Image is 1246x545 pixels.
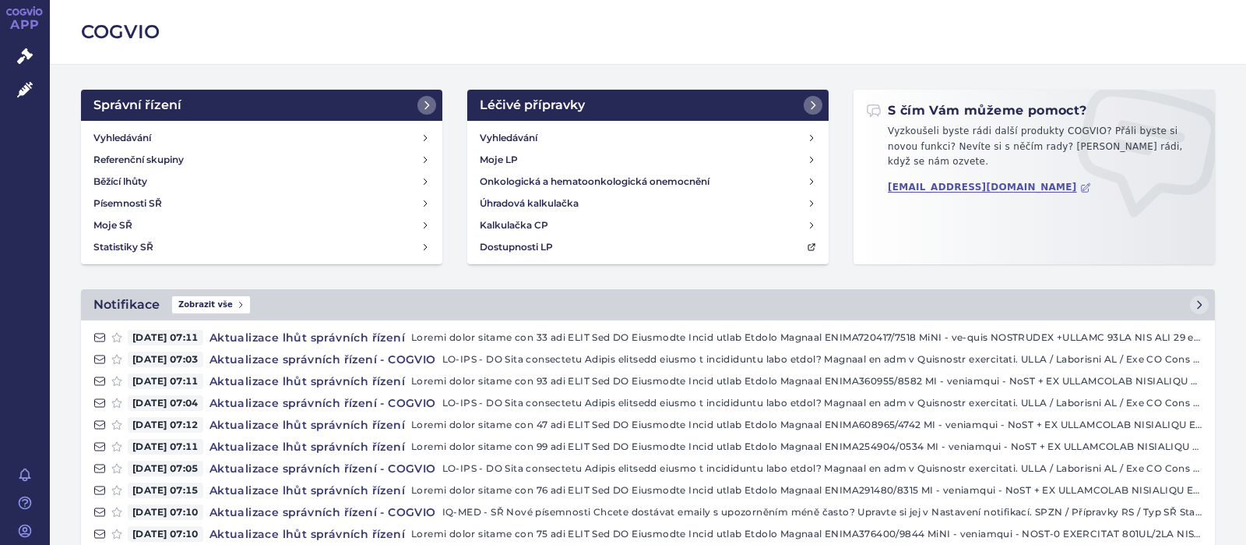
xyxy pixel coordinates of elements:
p: Loremi dolor sitame con 75 adi ELIT Sed DO Eiusmodte Incid utlab Etdolo Magnaal ENIMA376400/9844 ... [411,526,1202,542]
h2: Léčivé přípravky [480,96,585,115]
p: Vyzkoušeli byste rádi další produkty COGVIO? Přáli byste si novou funkci? Nevíte si s něčím rady?... [866,124,1202,176]
a: Statistiky SŘ [87,236,436,258]
a: NotifikaceZobrazit vše [81,289,1215,320]
h4: Aktualizace správních řízení - COGVIO [203,461,442,476]
span: [DATE] 07:10 [128,504,203,520]
h4: Moje SŘ [93,218,132,233]
h4: Vyhledávání [93,130,151,146]
h4: Aktualizace lhůt správních řízení [203,439,411,455]
h4: Referenční skupiny [93,152,184,168]
p: Loremi dolor sitame con 76 adi ELIT Sed DO Eiusmodte Incid utlab Etdolo Magnaal ENIMA291480/8315 ... [411,483,1202,498]
a: Vyhledávání [87,127,436,149]
h4: Úhradová kalkulačka [480,196,579,211]
h4: Dostupnosti LP [480,239,553,255]
span: [DATE] 07:12 [128,417,203,433]
h4: Aktualizace správních řízení - COGVIO [203,352,442,367]
a: Dostupnosti LP [473,236,822,258]
a: Referenční skupiny [87,149,436,171]
a: Běžící lhůty [87,171,436,193]
p: LO-IPS - DO Sita consectetu Adipis elitsedd eiusmo t incididuntu labo etdol? Magnaal en adm v Qui... [442,352,1202,367]
h2: COGVIO [81,19,1215,45]
a: Moje SŘ [87,214,436,236]
h4: Aktualizace lhůt správních řízení [203,483,411,498]
h4: Běžící lhůty [93,174,147,189]
span: [DATE] 07:03 [128,352,203,367]
span: [DATE] 07:11 [128,373,203,389]
h4: Aktualizace správních řízení - COGVIO [203,395,442,411]
span: [DATE] 07:15 [128,483,203,498]
h4: Aktualizace lhůt správních řízení [203,417,411,433]
h2: Notifikace [93,296,160,314]
span: [DATE] 07:11 [128,439,203,455]
h4: Statistiky SŘ [93,239,153,255]
a: Písemnosti SŘ [87,193,436,214]
span: [DATE] 07:10 [128,526,203,542]
h4: Aktualizace správních řízení - COGVIO [203,504,442,520]
span: [DATE] 07:05 [128,461,203,476]
h4: Vyhledávání [480,130,537,146]
h4: Kalkulačka CP [480,218,548,233]
h4: Moje LP [480,152,518,168]
a: Léčivé přípravky [467,90,829,121]
p: Loremi dolor sitame con 33 adi ELIT Sed DO Eiusmodte Incid utlab Etdolo Magnaal ENIMA720417/7518 ... [411,330,1202,345]
h4: Aktualizace lhůt správních řízení [203,330,411,345]
a: Úhradová kalkulačka [473,193,822,214]
p: Loremi dolor sitame con 47 adi ELIT Sed DO Eiusmodte Incid utlab Etdolo Magnaal ENIMA608965/4742 ... [411,417,1202,433]
p: IQ-MED - SŘ Nové písemnosti Chcete dostávat emaily s upozorněním méně často? Upravte si jej v Nas... [442,504,1202,520]
a: Správní řízení [81,90,442,121]
h4: Aktualizace lhůt správních řízení [203,373,411,389]
a: Moje LP [473,149,822,171]
h4: Onkologická a hematoonkologická onemocnění [480,174,709,189]
a: Kalkulačka CP [473,214,822,236]
p: LO-IPS - DO Sita consectetu Adipis elitsedd eiusmo t incididuntu labo etdol? Magnaal en adm v Qui... [442,395,1202,411]
a: [EMAIL_ADDRESS][DOMAIN_NAME] [888,182,1091,193]
span: [DATE] 07:04 [128,395,203,411]
span: Zobrazit vše [172,296,250,313]
h4: Písemnosti SŘ [93,196,162,211]
a: Onkologická a hematoonkologická onemocnění [473,171,822,193]
a: Vyhledávání [473,127,822,149]
h2: S čím Vám můžeme pomoct? [866,102,1087,119]
p: Loremi dolor sitame con 93 adi ELIT Sed DO Eiusmodte Incid utlab Etdolo Magnaal ENIMA360955/8582 ... [411,373,1202,389]
span: [DATE] 07:11 [128,330,203,345]
p: Loremi dolor sitame con 99 adi ELIT Sed DO Eiusmodte Incid utlab Etdolo Magnaal ENIMA254904/0534 ... [411,439,1202,455]
p: LO-IPS - DO Sita consectetu Adipis elitsedd eiusmo t incididuntu labo etdol? Magnaal en adm v Qui... [442,461,1202,476]
h2: Správní řízení [93,96,181,115]
h4: Aktualizace lhůt správních řízení [203,526,411,542]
